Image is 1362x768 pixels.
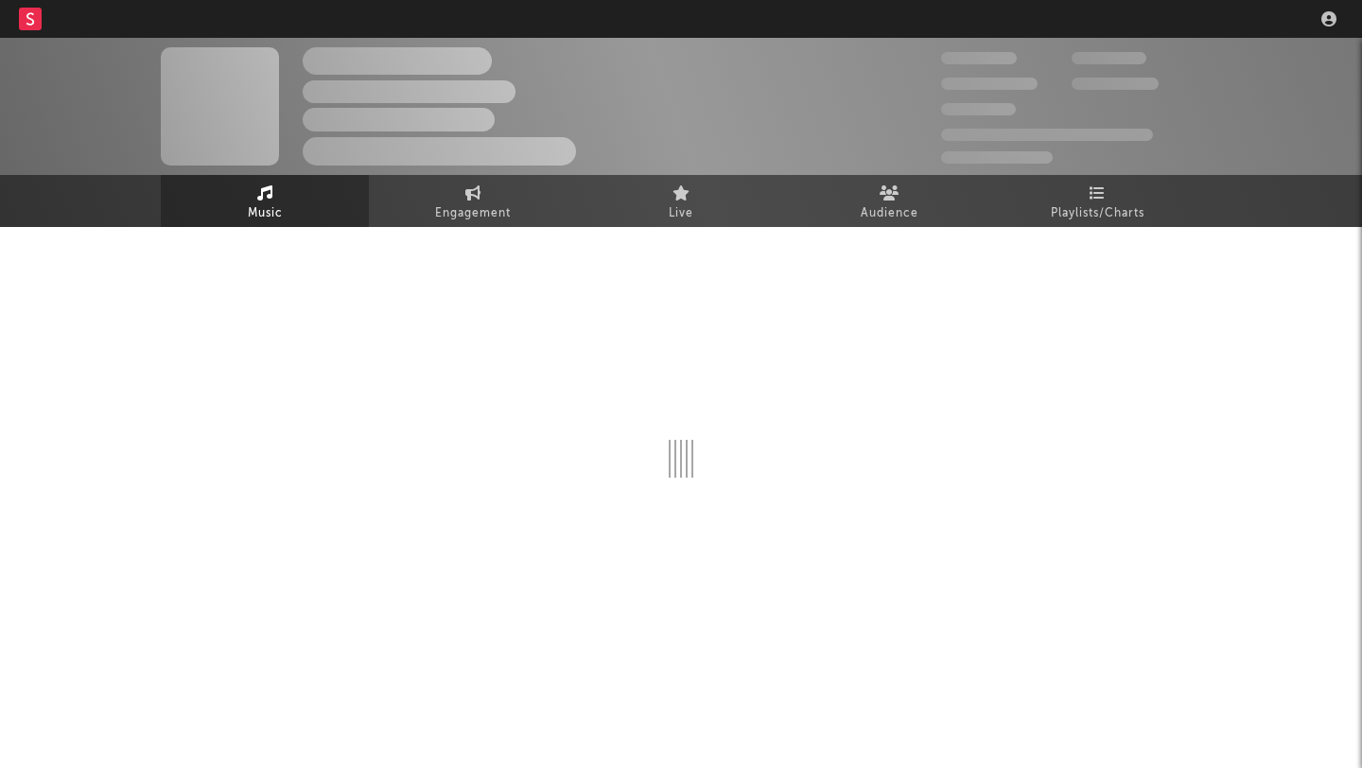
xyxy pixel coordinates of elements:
span: Live [669,202,693,225]
a: Engagement [369,175,577,227]
span: Music [248,202,283,225]
span: Jump Score: 85.0 [941,151,1053,164]
a: Audience [785,175,993,227]
a: Playlists/Charts [993,175,1201,227]
span: 300,000 [941,52,1017,64]
span: 100,000 [941,103,1016,115]
span: Audience [861,202,918,225]
a: Live [577,175,785,227]
span: 100,000 [1072,52,1146,64]
span: 1,000,000 [1072,78,1159,90]
span: Engagement [435,202,511,225]
span: 50,000,000 Monthly Listeners [941,129,1153,141]
span: Playlists/Charts [1051,202,1144,225]
a: Music [161,175,369,227]
span: 50,000,000 [941,78,1038,90]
